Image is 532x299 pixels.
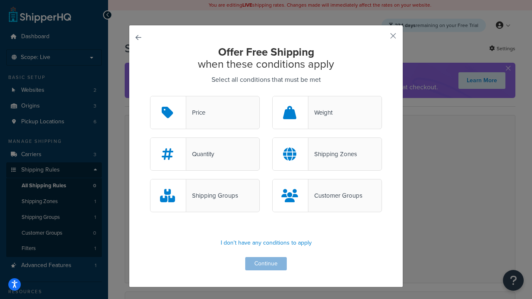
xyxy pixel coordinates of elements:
[308,190,362,201] div: Customer Groups
[186,148,214,160] div: Quantity
[308,107,332,118] div: Weight
[186,107,205,118] div: Price
[186,190,238,201] div: Shipping Groups
[150,237,382,249] p: I don't have any conditions to apply
[150,74,382,86] p: Select all conditions that must be met
[218,44,314,60] strong: Offer Free Shipping
[150,46,382,70] h2: when these conditions apply
[308,148,357,160] div: Shipping Zones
